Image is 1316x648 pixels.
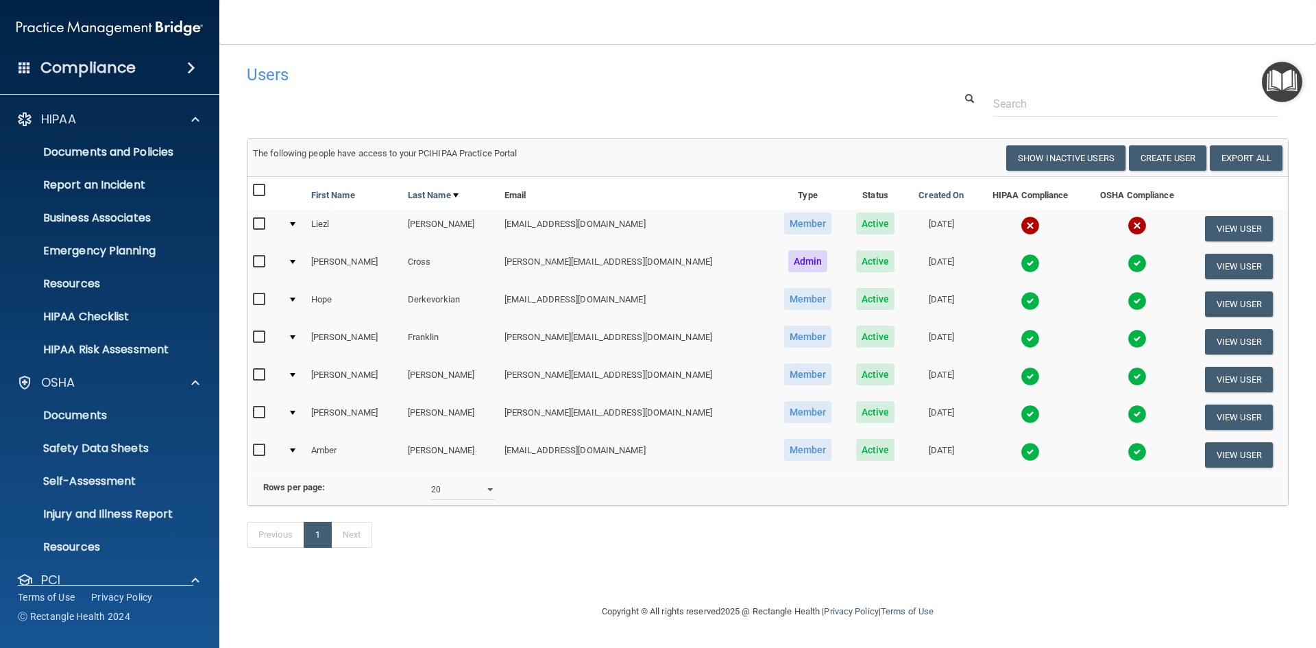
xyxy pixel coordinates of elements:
td: [EMAIL_ADDRESS][DOMAIN_NAME] [499,436,771,473]
td: [DATE] [906,436,976,473]
span: Active [856,288,895,310]
td: [EMAIL_ADDRESS][DOMAIN_NAME] [499,210,771,248]
td: [PERSON_NAME] [402,398,499,436]
p: Injury and Illness Report [9,507,196,521]
p: OSHA [41,374,75,391]
iframe: Drift Widget Chat Window [1034,149,1308,562]
img: tick.e7d51cea.svg [1021,405,1040,424]
p: HIPAA Checklist [9,310,196,324]
td: [PERSON_NAME][EMAIL_ADDRESS][DOMAIN_NAME] [499,361,771,398]
th: Type [771,177,844,210]
td: [PERSON_NAME] [306,361,402,398]
td: Hope [306,285,402,323]
span: Member [784,363,832,385]
span: Active [856,401,895,423]
input: Search [993,91,1278,117]
p: Emergency Planning [9,244,196,258]
td: [PERSON_NAME] [306,398,402,436]
a: HIPAA [16,111,199,128]
a: Privacy Policy [824,606,878,616]
span: Active [856,439,895,461]
td: [PERSON_NAME] [306,248,402,285]
a: Last Name [408,187,459,204]
td: [PERSON_NAME][EMAIL_ADDRESS][DOMAIN_NAME] [499,248,771,285]
button: Create User [1129,145,1206,171]
p: Self-Assessment [9,475,196,488]
a: Terms of Use [18,590,75,604]
img: tick.e7d51cea.svg [1021,442,1040,461]
p: Resources [9,540,196,554]
td: [DATE] [906,398,976,436]
span: Member [784,439,832,461]
a: Export All [1210,145,1282,171]
td: Derkevorkian [402,285,499,323]
td: [DATE] [906,361,976,398]
span: The following people have access to your PCIHIPAA Practice Portal [253,148,517,158]
td: [DATE] [906,285,976,323]
td: [PERSON_NAME] [402,210,499,248]
div: Copyright © All rights reserved 2025 @ Rectangle Health | | [517,590,1018,634]
img: PMB logo [16,14,203,42]
a: OSHA [16,374,199,391]
td: [PERSON_NAME] [306,323,402,361]
td: Franklin [402,323,499,361]
p: HIPAA Risk Assessment [9,343,196,357]
a: 1 [304,522,332,548]
img: tick.e7d51cea.svg [1021,254,1040,273]
h4: Users [247,66,846,84]
p: Documents [9,409,196,422]
th: HIPAA Compliance [976,177,1084,210]
a: First Name [311,187,355,204]
img: tick.e7d51cea.svg [1021,291,1040,311]
span: Active [856,363,895,385]
td: [DATE] [906,248,976,285]
button: Open Resource Center [1262,62,1302,102]
h4: Compliance [40,58,136,77]
span: Ⓒ Rectangle Health 2024 [18,610,130,623]
p: Business Associates [9,211,196,225]
a: Created On [918,187,964,204]
span: Admin [788,250,828,272]
th: Email [499,177,771,210]
iframe: Drift Widget Chat Controller [1247,553,1300,605]
img: tick.e7d51cea.svg [1021,367,1040,386]
p: PCI [41,572,60,588]
td: [DATE] [906,323,976,361]
td: Liezl [306,210,402,248]
span: Member [784,326,832,348]
span: Member [784,288,832,310]
span: Member [784,213,832,235]
td: [EMAIL_ADDRESS][DOMAIN_NAME] [499,285,771,323]
a: Next [331,522,372,548]
td: [DATE] [906,210,976,248]
td: [PERSON_NAME][EMAIL_ADDRESS][DOMAIN_NAME] [499,323,771,361]
b: Rows per page: [263,482,325,492]
th: Status [844,177,906,210]
a: Terms of Use [881,606,934,616]
p: Documents and Policies [9,145,196,159]
p: Report an Incident [9,178,196,192]
img: tick.e7d51cea.svg [1021,329,1040,348]
img: cross.ca9f0e7f.svg [1021,216,1040,235]
button: Show Inactive Users [1006,145,1125,171]
td: [PERSON_NAME] [402,436,499,473]
span: Member [784,401,832,423]
td: Amber [306,436,402,473]
p: Resources [9,277,196,291]
span: Active [856,213,895,235]
a: Privacy Policy [91,590,153,604]
td: Cross [402,248,499,285]
td: [PERSON_NAME] [402,361,499,398]
p: HIPAA [41,111,76,128]
a: PCI [16,572,199,588]
td: [PERSON_NAME][EMAIL_ADDRESS][DOMAIN_NAME] [499,398,771,436]
p: Safety Data Sheets [9,442,196,455]
span: Active [856,326,895,348]
a: Previous [247,522,304,548]
span: Active [856,250,895,272]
